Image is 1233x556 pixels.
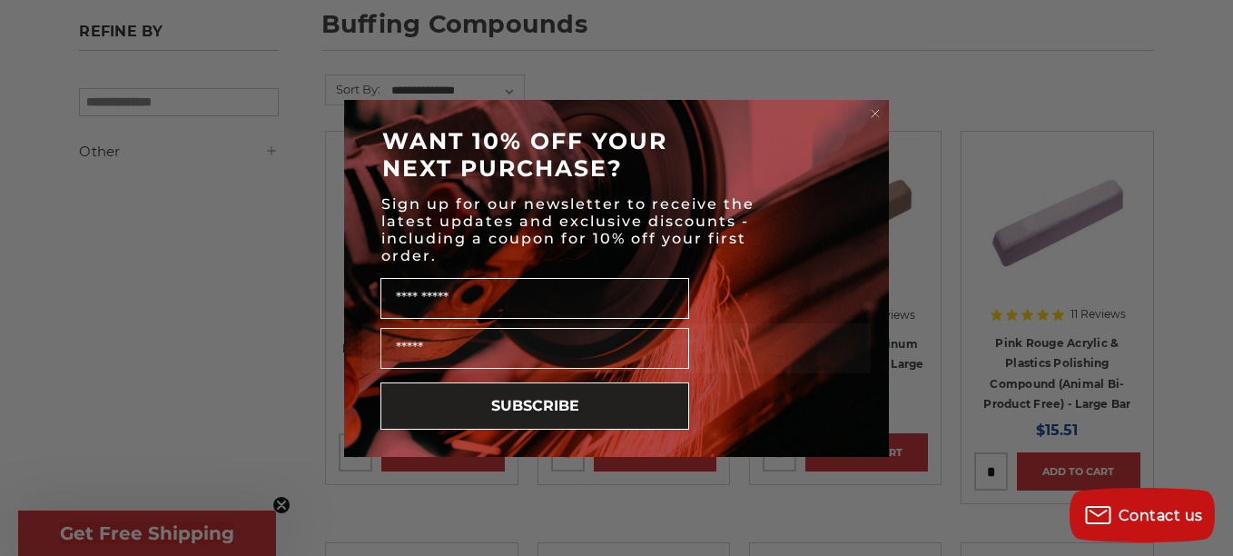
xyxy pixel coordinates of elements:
input: Email [380,328,689,369]
span: Sign up for our newsletter to receive the latest updates and exclusive discounts - including a co... [381,195,755,264]
button: Contact us [1070,488,1215,542]
button: Close dialog [866,104,884,123]
span: WANT 10% OFF YOUR NEXT PURCHASE? [382,127,667,182]
button: SUBSCRIBE [380,382,689,430]
span: Contact us [1119,507,1203,524]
